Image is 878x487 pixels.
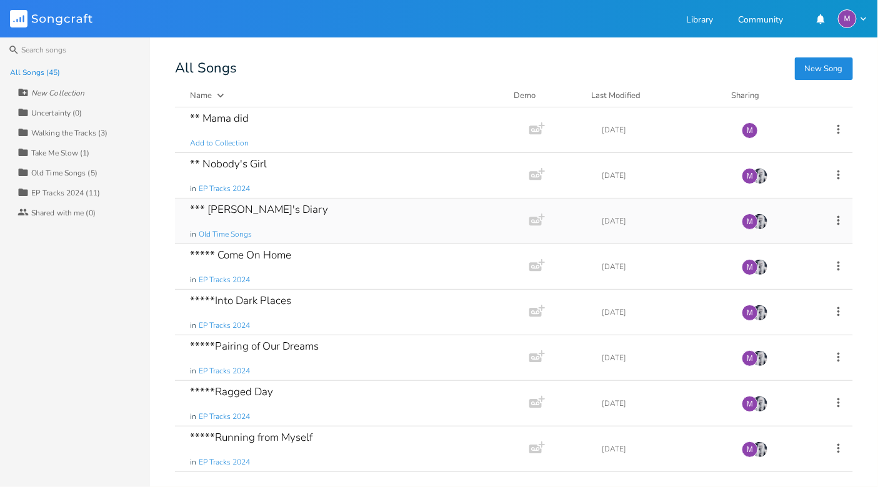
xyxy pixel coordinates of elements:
[752,259,768,275] img: Anya
[199,411,250,422] span: EP Tracks 2024
[199,366,250,376] span: EP Tracks 2024
[190,138,249,149] span: Add to Collection
[602,445,727,453] div: [DATE]
[31,209,96,217] div: Shared with me (0)
[31,189,100,197] div: EP Tracks 2024 (11)
[838,9,857,28] div: melindameshad
[752,350,768,366] img: Anya
[752,441,768,458] img: Anya
[686,16,713,26] a: Library
[738,16,783,26] a: Community
[602,263,727,270] div: [DATE]
[731,89,806,102] div: Sharing
[190,90,212,101] div: Name
[742,396,758,412] div: melindameshad
[190,184,196,194] span: in
[190,204,328,215] div: *** [PERSON_NAME]'s Diary
[838,9,868,28] button: M
[175,62,853,74] div: All Songs
[742,214,758,230] div: melindameshad
[199,184,250,194] span: EP Tracks 2024
[199,229,252,240] span: Old Time Songs
[742,259,758,275] div: melindameshad
[591,89,716,102] button: Last Modified
[31,169,97,177] div: Old Time Songs (5)
[199,457,250,468] span: EP Tracks 2024
[602,354,727,362] div: [DATE]
[602,308,727,316] div: [DATE]
[190,457,196,468] span: in
[742,305,758,321] div: melindameshad
[10,69,60,76] div: All Songs (45)
[190,113,249,124] div: ** Mama did
[752,396,768,412] img: Anya
[602,217,727,225] div: [DATE]
[795,57,853,80] button: New Song
[514,89,576,102] div: Demo
[190,89,499,102] button: Name
[602,172,727,179] div: [DATE]
[199,320,250,331] span: EP Tracks 2024
[31,89,84,97] div: New Collection
[742,441,758,458] div: melindameshad
[190,366,196,376] span: in
[199,275,250,285] span: EP Tracks 2024
[742,168,758,184] div: melindameshad
[190,320,196,331] span: in
[31,129,107,137] div: Walking the Tracks (3)
[602,126,727,134] div: [DATE]
[602,400,727,407] div: [DATE]
[31,109,82,117] div: Uncertainty (0)
[752,214,768,230] img: Anya
[190,229,196,240] span: in
[190,275,196,285] span: in
[742,350,758,366] div: melindameshad
[190,159,267,169] div: ** Nobody's Girl
[752,168,768,184] img: Anya
[742,122,758,139] div: melindameshad
[752,305,768,321] img: Anya
[31,149,90,157] div: Take Me Slow (1)
[190,411,196,422] span: in
[591,90,641,101] div: Last Modified
[190,341,319,352] div: *****Pairing of Our Dreams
